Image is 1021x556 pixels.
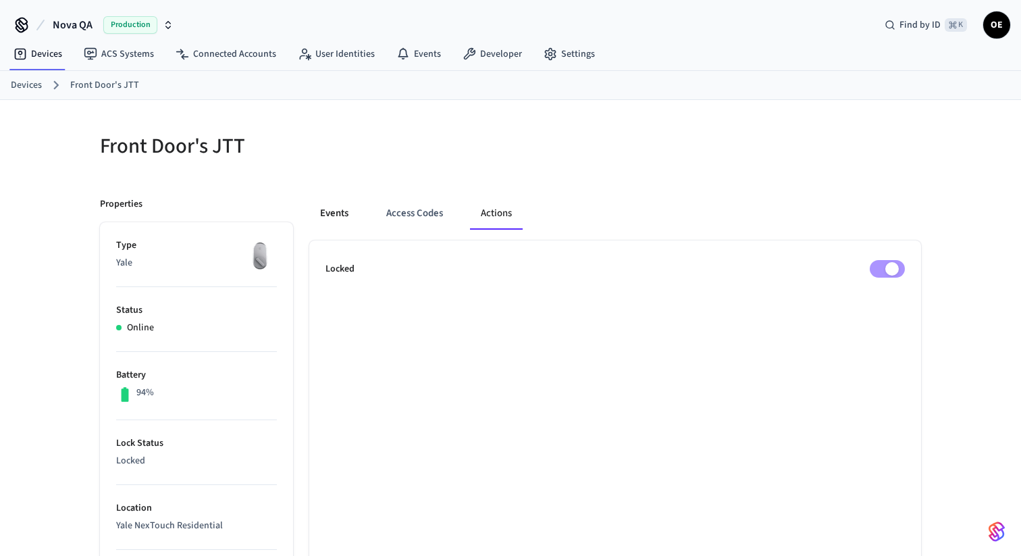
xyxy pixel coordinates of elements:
button: Access Codes [375,197,454,230]
p: Properties [100,197,142,211]
span: OE [985,13,1009,37]
div: Find by ID⌘ K [874,13,978,37]
p: Locked [116,454,277,468]
p: 94% [136,386,154,400]
p: Yale NexTouch Residential [116,519,277,533]
a: User Identities [287,42,386,66]
button: Events [309,197,359,230]
div: ant example [309,197,921,230]
a: Devices [11,78,42,93]
button: Actions [470,197,523,230]
p: Battery [116,368,277,382]
a: Events [386,42,452,66]
span: Find by ID [899,18,941,32]
p: Yale [116,256,277,270]
img: August Wifi Smart Lock 3rd Gen, Silver, Front [243,238,277,272]
span: Nova QA [53,17,93,33]
p: Locked [325,262,355,276]
a: Settings [533,42,606,66]
a: Connected Accounts [165,42,287,66]
img: SeamLogoGradient.69752ec5.svg [989,521,1005,542]
p: Location [116,501,277,515]
p: Status [116,303,277,318]
a: Front Door's JTT [70,78,139,93]
a: Developer [452,42,533,66]
span: Production [103,16,157,34]
p: Online [127,321,154,335]
span: ⌘ K [945,18,967,32]
h5: Front Door's JTT [100,132,502,160]
a: ACS Systems [73,42,165,66]
p: Type [116,238,277,253]
button: OE [983,11,1010,39]
p: Lock Status [116,436,277,451]
a: Devices [3,42,73,66]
